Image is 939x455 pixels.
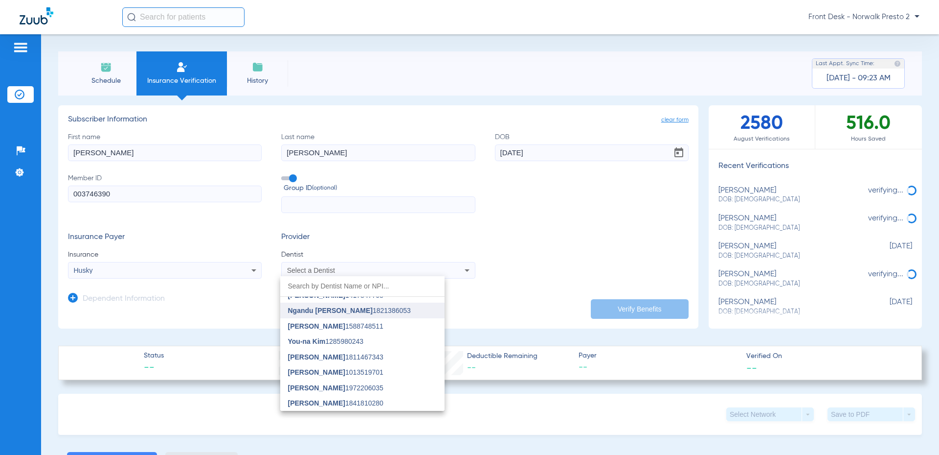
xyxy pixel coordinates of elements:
[280,276,445,296] input: dropdown search
[890,408,939,455] iframe: Chat Widget
[288,354,383,360] span: 1811467343
[288,307,411,314] span: 1821386053
[288,369,383,376] span: 1013519701
[288,292,383,299] span: 1417847708
[288,368,345,376] span: [PERSON_NAME]
[288,399,345,407] span: [PERSON_NAME]
[288,337,326,345] span: You-na Kim
[288,384,345,392] span: [PERSON_NAME]
[288,322,345,330] span: [PERSON_NAME]
[288,323,383,330] span: 1588748511
[288,338,364,345] span: 1285980243
[288,400,383,407] span: 1841810280
[288,307,373,314] span: Ngandu [PERSON_NAME]
[288,384,383,391] span: 1972206035
[288,353,345,361] span: [PERSON_NAME]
